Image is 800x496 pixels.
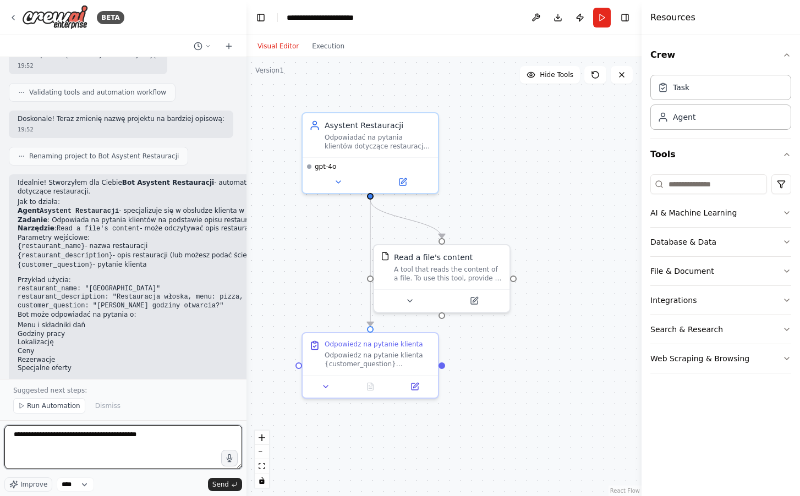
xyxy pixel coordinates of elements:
div: Read a file's content [394,252,473,263]
g: Edge from a34b72f8-abb2-4ba1-a66f-693f121c0dd1 to 554b9d99-34fd-400a-b100-6232cf0cbb71 [365,200,447,238]
button: Search & Research [650,315,791,344]
div: FileReadToolRead a file's contentA tool that reads the content of a file. To use this tool, provi... [373,244,511,313]
li: : - może odczytywać opis restauracji z pliku [18,224,422,234]
code: restaurant_name: "[GEOGRAPHIC_DATA]" restaurant_description: "Restauracja włoska, menu: pizza, pa... [18,285,422,310]
li: Lokalizację [18,338,422,347]
button: Open in side panel [396,380,434,393]
p: Idealnie! Stworzyłem dla Ciebie - automatyzację, która może odpowiadać na pytania klientów dotycz... [18,179,422,196]
button: Switch to previous chat [189,40,216,53]
span: Hide Tools [540,70,573,79]
li: Godziny pracy [18,330,422,339]
h2: Przykład użycia: [18,276,422,285]
h2: Parametry wejściowe: [18,234,422,243]
button: File & Document [650,257,791,285]
button: Click to speak your automation idea [221,450,238,466]
button: Execution [305,40,351,53]
li: - pytanie klienta [18,261,422,270]
button: Open in side panel [443,294,505,307]
div: Version 1 [255,66,284,75]
button: Send [208,478,242,491]
g: Edge from a34b72f8-abb2-4ba1-a66f-693f121c0dd1 to 00ecd2d9-4230-4c02-a46a-8cdc99050c71 [365,200,376,326]
button: AI & Machine Learning [650,199,791,227]
li: - opis restauracji (lub możesz podać ścieżkę do pliku) [18,251,422,261]
button: Tools [650,139,791,170]
div: Odpowiadać na pytania klientów dotyczące restauracji {restaurant_name} na podstawie dostarczonego... [325,133,431,151]
div: Odpowiedz na pytanie klienta [325,340,423,349]
button: Hide right sidebar [617,10,633,25]
span: Dismiss [95,401,120,410]
div: Task [673,82,689,93]
div: Crew [650,70,791,139]
li: Menu i składniki dań [18,321,422,330]
li: - specjalizuje się w obsłudze klienta w branży gastronomicznej [18,207,422,216]
li: - nazwa restauracji [18,242,422,251]
h4: Resources [650,11,695,24]
code: Asystent Restauracji [40,207,119,215]
code: {customer_question} [18,261,93,269]
span: Send [212,480,229,489]
button: zoom in [255,431,269,445]
strong: Agent [18,207,119,214]
button: Open in side panel [371,175,434,189]
code: {restaurant_name} [18,243,85,250]
code: {restaurant_description} [18,252,113,260]
span: Renaming project to Bot Asystent Restauracji [29,152,179,161]
li: Rezerwacje [18,356,422,365]
button: Hide left sidebar [253,10,269,25]
button: Dismiss [90,398,126,414]
button: Crew [650,40,791,70]
button: Run Automation [13,398,85,414]
strong: Narzędzie [18,224,54,232]
img: FileReadTool [381,252,390,261]
div: Agent [673,112,695,123]
span: Improve [20,480,47,489]
button: fit view [255,459,269,473]
li: : Odpowiada na pytania klientów na podstawie opisu restauracji [18,216,422,225]
button: Hide Tools [520,66,580,84]
span: Validating tools and automation workflow [29,88,166,97]
p: Bot może odpowiadać na pytania o: [18,311,422,319]
button: Start a new chat [220,40,238,53]
div: React Flow controls [255,431,269,488]
button: Web Scraping & Browsing [650,344,791,373]
button: No output available [347,380,394,393]
h2: Jak to działa: [18,198,422,207]
div: Tools [650,170,791,382]
p: Suggested next steps: [13,386,233,395]
div: Asystent RestauracjiOdpowiadać na pytania klientów dotyczące restauracji {restaurant_name} na pod... [302,112,439,194]
strong: Zadanie [18,216,47,224]
button: Visual Editor [251,40,305,53]
button: Integrations [650,286,791,315]
a: React Flow attribution [610,488,640,494]
button: toggle interactivity [255,473,269,488]
span: Run Automation [27,401,80,410]
div: A tool that reads the content of a file. To use this tool, provide a 'file_path' parameter with t... [394,265,503,283]
li: Specjalne oferty [18,364,422,373]
nav: breadcrumb [287,12,375,23]
p: Doskonale! Teraz zmienię nazwę projektu na bardziej opisową: [18,115,224,124]
img: Logo [22,5,88,30]
button: Database & Data [650,228,791,256]
button: Improve [4,477,52,492]
code: Read a file's content [57,225,140,233]
div: 19:52 [18,62,158,70]
strong: Bot Asystent Restauracji [122,179,214,186]
div: Asystent Restauracji [325,120,431,131]
li: Ceny [18,347,422,356]
div: Odpowiedz na pytanie klienta {customer_question} dotyczące restauracji {restaurant_name}. Jeśli m... [325,351,431,368]
div: BETA [97,11,124,24]
div: Odpowiedz na pytanie klientaOdpowiedz na pytanie klienta {customer_question} dotyczące restauracj... [302,332,439,399]
button: zoom out [255,445,269,459]
span: gpt-4o [315,162,336,171]
div: 19:52 [18,125,224,134]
